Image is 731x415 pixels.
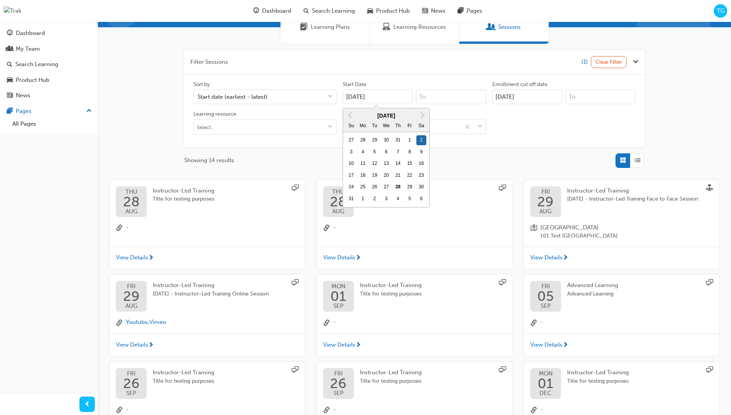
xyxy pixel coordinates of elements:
span: sessionType_ONLINE_URL-icon [499,366,506,375]
div: Choose Thursday, August 7th, 2025 [393,147,403,157]
span: people-icon [7,46,13,53]
div: Choose Thursday, August 28th, 2025 [393,182,403,192]
a: Dashboard [3,26,95,40]
span: TG [717,7,724,15]
a: MON01SEPInstructor-Led TrainingTitle for testing purposes [323,281,506,312]
span: 29 [123,289,140,303]
span: sessionType_ONLINE_URL-icon [499,279,506,287]
span: Instructor-Led Training [153,369,215,376]
div: Choose Monday, August 11th, 2025 [358,159,368,169]
button: THU28AUGInstructor-Led TrainingTitle for testing purposeslink-icon-View Details [110,180,305,269]
img: Trak [4,7,21,15]
div: Choose Sunday, August 31st, 2025 [346,194,356,204]
input: Start DatePrevious MonthNext Month[DATE]SuMoTuWeThFrSamonth 2025-08 [343,90,413,104]
button: THU28AUGInstructor-Led TrainingTitle for testing purposeslink-icon-View Details [317,180,512,269]
div: Choose Sunday, July 27th, 2025 [346,135,356,145]
span: sessionType_FACE_TO_FACE-icon [706,184,713,193]
span: next-icon [563,342,568,349]
div: Choose Monday, August 25th, 2025 [358,182,368,192]
div: Choose Monday, August 18th, 2025 [358,171,368,181]
span: sessionType_ONLINE_URL-icon [292,184,299,193]
a: View Details [110,247,305,269]
input: To [565,90,635,104]
span: sessionType_ONLINE_URL-icon [706,279,713,287]
div: Sort by [193,81,210,88]
span: link-icon [116,318,123,328]
a: Product Hub [3,73,95,87]
div: Choose Friday, August 15th, 2025 [405,159,415,169]
span: down-icon [327,124,333,131]
div: Choose Friday, August 1st, 2025 [405,135,415,145]
span: sessionType_ONLINE_URL-icon [292,366,299,375]
span: pages-icon [7,108,13,115]
a: View Details [317,247,512,269]
span: Search Learning [312,7,355,15]
span: View Details [116,253,148,262]
input: Enrollment cut off date [492,90,563,104]
span: up-icon [86,106,92,116]
div: Choose Thursday, August 21st, 2025 [393,171,403,181]
button: Clear Filter [591,56,627,68]
a: search-iconSearch Learning [297,3,361,19]
span: next-icon [355,342,361,349]
span: next-icon [148,255,154,262]
a: View Details [524,334,719,356]
div: Start Date [343,81,366,88]
span: - [126,405,129,415]
span: link-icon [323,318,330,328]
span: link-icon [530,405,537,415]
span: news-icon [422,6,428,16]
button: Pages [3,104,95,118]
span: SEP [537,303,554,309]
span: sessionType_ONLINE_URL-icon [292,279,299,287]
span: FRI [123,371,140,377]
span: pages-icon [458,6,464,16]
div: [DATE] [343,111,429,120]
span: View Details [323,253,355,262]
span: [DATE] - Instructor-Led Training Online Session [153,290,269,299]
div: My Team [16,45,40,53]
span: Grid [620,156,626,165]
span: SEP [123,390,140,396]
a: THU28AUGInstructor-Led TrainingTitle for testing purposes [323,186,506,217]
div: Choose Friday, September 5th, 2025 [405,194,415,204]
span: search-icon [304,6,309,16]
span: Title for testing purposes [360,290,422,299]
span: 01 [538,377,553,390]
div: Pages [16,107,31,116]
span: next-icon [563,255,568,262]
span: location-icon [530,223,537,241]
span: Showing 14 results [184,156,234,165]
span: 101 Test [GEOGRAPHIC_DATA] [540,232,617,241]
span: car-icon [367,6,373,16]
div: Dashboard [16,29,45,38]
span: search-icon [7,61,12,68]
span: View Details [530,340,563,349]
span: sessionType_ONLINE_URL-icon [499,184,506,193]
div: Tu [370,121,380,131]
button: Next Month [416,109,429,121]
span: Title for testing purposes [360,377,422,386]
div: Product Hub [16,76,50,85]
div: Learning resource [193,110,236,118]
a: Learning ResourcesLearning Resources [370,10,459,44]
span: THU [123,189,140,195]
span: MON [330,284,346,289]
div: Choose Monday, July 28th, 2025 [358,135,368,145]
a: Learning PlansLearning Plans [281,10,370,44]
div: Choose Saturday, August 9th, 2025 [416,147,426,157]
span: List [635,156,640,165]
span: Instructor-Led Training [153,187,215,194]
div: Sa [416,121,426,131]
span: AUG [330,209,347,214]
span: Learning Resources [383,23,390,32]
span: Advanced Learning [567,282,618,289]
span: FRI [537,189,554,195]
span: Learning Resources [393,23,446,32]
span: link-icon [116,223,123,233]
span: down-icon [477,122,483,132]
span: Title for testing purposes [567,377,629,386]
div: Choose Wednesday, July 30th, 2025 [381,135,391,145]
div: Fr [405,121,415,131]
